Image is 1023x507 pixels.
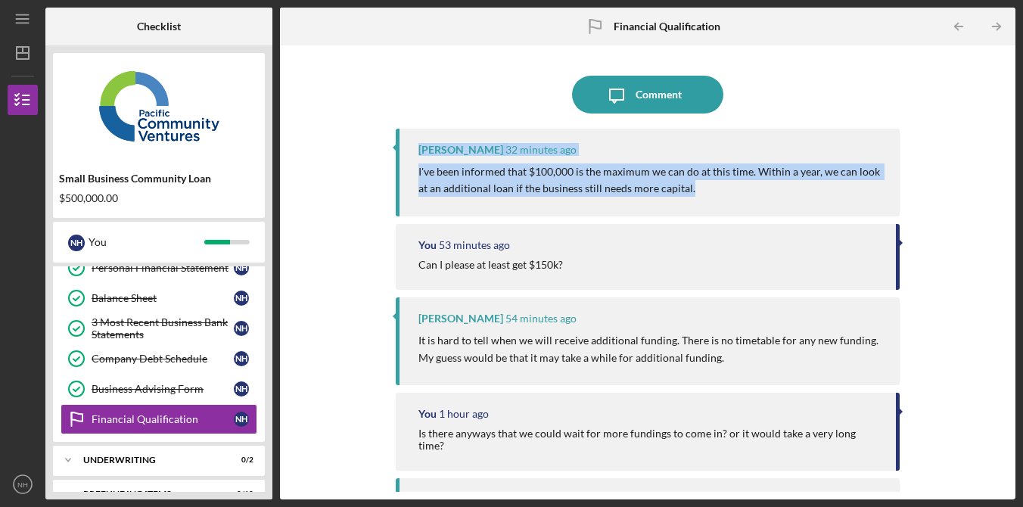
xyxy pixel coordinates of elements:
div: Financial Qualification [92,413,234,425]
p: It is hard to tell when we will receive additional funding. There is no timetable for any new fun... [418,332,885,366]
div: N H [234,351,249,366]
div: You [418,239,437,251]
button: NH [8,469,38,499]
div: N H [234,412,249,427]
a: Company Debt ScheduleNH [61,344,257,374]
div: 0 / 2 [226,456,253,465]
div: [PERSON_NAME] [418,313,503,325]
div: Is there anyways that we could wait for more fundings to come in? or it would take a very long time? [418,428,881,452]
time: 2025-09-30 21:44 [439,408,489,420]
div: N H [234,260,249,275]
img: Product logo [53,61,265,151]
div: Comment [636,76,682,114]
time: 2025-09-30 21:53 [439,239,510,251]
div: N H [234,291,249,306]
div: N H [234,381,249,397]
div: Underwriting [83,456,216,465]
p: I've been informed that $100,000 is the maximum we can do at this time. Within a year, we can loo... [418,163,885,198]
div: 0 / 10 [226,490,253,499]
div: Personal Financial Statement [92,262,234,274]
div: You [418,408,437,420]
a: Financial QualificationNH [61,404,257,434]
div: [PERSON_NAME] [418,144,503,156]
a: 3 Most Recent Business Bank StatementsNH [61,313,257,344]
div: Can I please at least get $150k? [418,259,563,271]
div: You [89,229,204,255]
time: 2025-09-30 22:15 [505,144,577,156]
b: Financial Qualification [614,20,720,33]
a: Balance SheetNH [61,283,257,313]
a: Business Advising FormNH [61,374,257,404]
div: Balance Sheet [92,292,234,304]
div: N H [234,321,249,336]
div: Small Business Community Loan [59,173,259,185]
div: Prefunding Items [83,490,216,499]
button: Comment [572,76,723,114]
div: $500,000.00 [59,192,259,204]
a: Personal Financial StatementNH [61,253,257,283]
div: N H [68,235,85,251]
time: 2025-09-30 21:52 [505,313,577,325]
text: NH [17,481,28,489]
b: Checklist [137,20,181,33]
div: Business Advising Form [92,383,234,395]
div: Company Debt Schedule [92,353,234,365]
div: 3 Most Recent Business Bank Statements [92,316,234,341]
